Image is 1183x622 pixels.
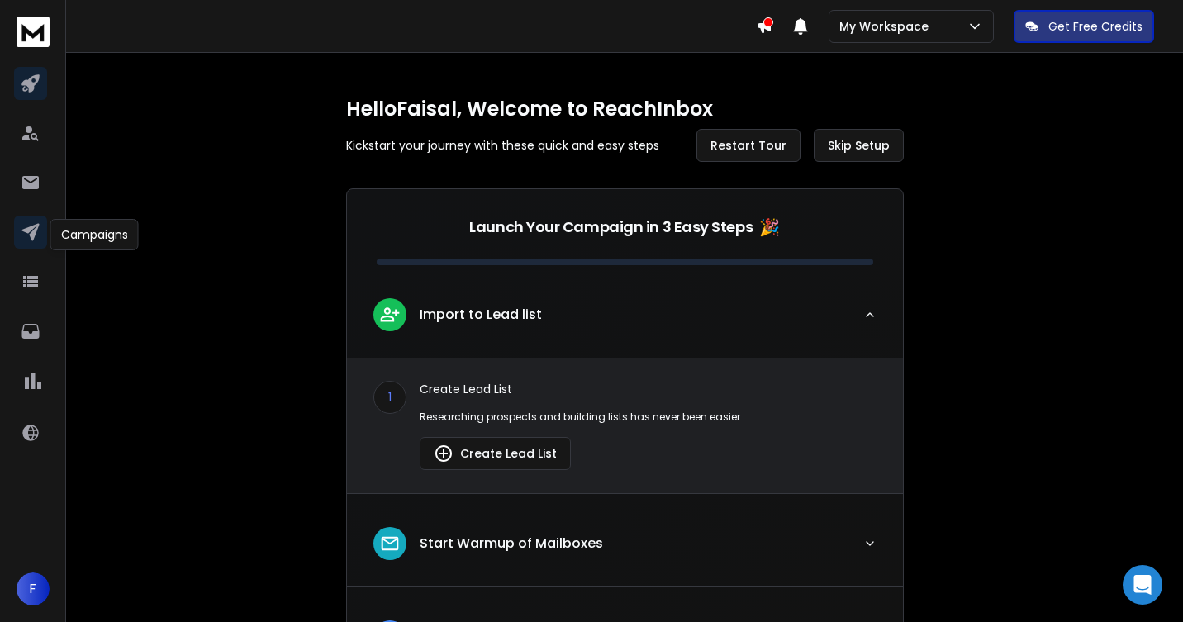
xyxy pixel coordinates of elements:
span: Skip Setup [828,137,890,154]
p: Create Lead List [420,381,877,397]
button: Restart Tour [696,129,801,162]
div: 1 [373,381,406,414]
img: lead [434,444,454,463]
button: F [17,572,50,605]
div: Campaigns [50,219,139,250]
img: lead [379,304,401,325]
button: Skip Setup [814,129,904,162]
p: Researching prospects and building lists has never been easier. [420,411,877,424]
p: Start Warmup of Mailboxes [420,534,603,553]
p: Get Free Credits [1048,18,1143,35]
p: My Workspace [839,18,935,35]
p: Launch Your Campaign in 3 Easy Steps [469,216,753,239]
p: Kickstart your journey with these quick and easy steps [346,137,659,154]
img: lead [379,533,401,554]
img: logo [17,17,50,47]
button: Create Lead List [420,437,571,470]
div: leadImport to Lead list [347,358,903,493]
span: 🎉 [759,216,780,239]
h1: Hello Faisal , Welcome to ReachInbox [346,96,904,122]
button: leadImport to Lead list [347,285,903,358]
p: Import to Lead list [420,305,542,325]
button: Get Free Credits [1014,10,1154,43]
button: leadStart Warmup of Mailboxes [347,514,903,586]
div: Open Intercom Messenger [1123,565,1162,605]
